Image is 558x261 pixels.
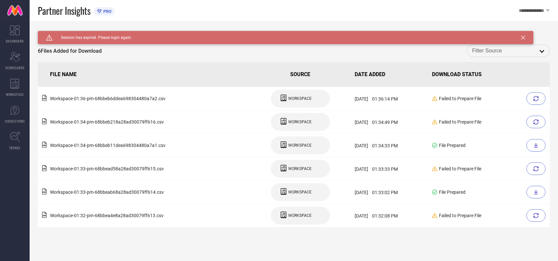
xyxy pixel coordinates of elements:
a: Download [526,186,547,198]
span: WORKSPACE [288,213,312,218]
span: Failed to Prepare File [439,213,481,218]
th: SOURCE [249,62,352,87]
a: Download [526,139,547,152]
span: [DATE] 01:34:33 PM [355,143,398,148]
span: Failed to Prepare File [439,119,481,125]
div: Retry [526,116,545,128]
span: Failed to Prepare File [439,166,481,171]
span: [DATE] 01:32:08 PM [355,213,398,218]
span: Workspace - 01:34-pm - 68bbeb218a28ad30079ff616 .csv [50,119,164,125]
span: PRO [102,9,112,14]
span: [DATE] 01:36:14 PM [355,96,398,101]
h1: Downloads [38,31,69,36]
th: DOWNLOAD STATUS [429,62,550,87]
span: File Prepared [439,143,466,148]
span: [DATE] 01:33:33 PM [355,166,398,172]
span: Partner Insights [38,4,90,17]
span: 6 Files Added for Download [38,48,102,54]
span: WORKSPACE [288,120,312,124]
span: Session has expired. Please login again. [53,35,132,40]
span: Workspace - 01:36-pm - 68bbeb6ddea698304480a7a2 .csv [50,96,165,101]
span: Failed to Prepare File [439,96,481,101]
div: Retry [526,92,545,105]
span: WORKSPACE [288,143,312,148]
span: SCORECARDS [5,65,25,70]
span: Workspace - 01:34-pm - 68bbeb11dea698304480a7a1 .csv [50,143,165,148]
span: Workspace - 01:33-pm - 68bbeab68a28ad30079ff614 .csv [50,189,164,195]
span: SUGGESTIONS [5,119,25,124]
th: FILE NAME [38,62,249,87]
span: File Prepared [439,189,466,195]
span: WORKSPACE [288,190,312,194]
span: Workspace - 01:32-pm - 68bbea4e8a28ad30079ff613 .csv [50,213,164,218]
span: WORKSPACE [6,92,24,97]
span: WORKSPACE [288,96,312,101]
div: Retry [526,209,545,222]
span: WORKSPACE [288,166,312,171]
div: Retry [526,162,545,175]
span: [DATE] 01:34:49 PM [355,120,398,125]
span: TRENDS [9,145,20,150]
th: DATE ADDED [352,62,429,87]
span: DASHBOARD [6,39,24,43]
span: Workspace - 01:33-pm - 68bbead58a28ad30079ff615 .csv [50,166,164,171]
span: [DATE] 01:33:02 PM [355,190,398,195]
